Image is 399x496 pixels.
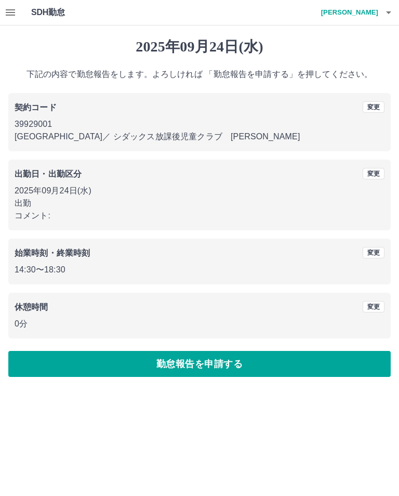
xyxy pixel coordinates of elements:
[15,118,384,130] p: 39929001
[15,210,384,222] p: コメント:
[363,101,384,113] button: 変更
[8,351,391,377] button: 勤怠報告を申請する
[363,168,384,179] button: 変更
[15,264,384,276] p: 14:30 〜 18:30
[15,249,90,257] b: 始業時刻・終業時刻
[8,38,391,56] h1: 2025年09月24日(水)
[15,130,384,143] p: [GEOGRAPHIC_DATA] ／ シダックス放課後児童クラブ [PERSON_NAME]
[15,318,384,330] p: 0分
[363,247,384,258] button: 変更
[15,103,57,112] b: 契約コード
[363,301,384,312] button: 変更
[15,185,384,197] p: 2025年09月24日(水)
[15,197,384,210] p: 出勤
[15,169,82,178] b: 出勤日・出勤区分
[15,303,48,311] b: 休憩時間
[8,68,391,81] p: 下記の内容で勤怠報告をします。よろしければ 「勤怠報告を申請する」を押してください。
